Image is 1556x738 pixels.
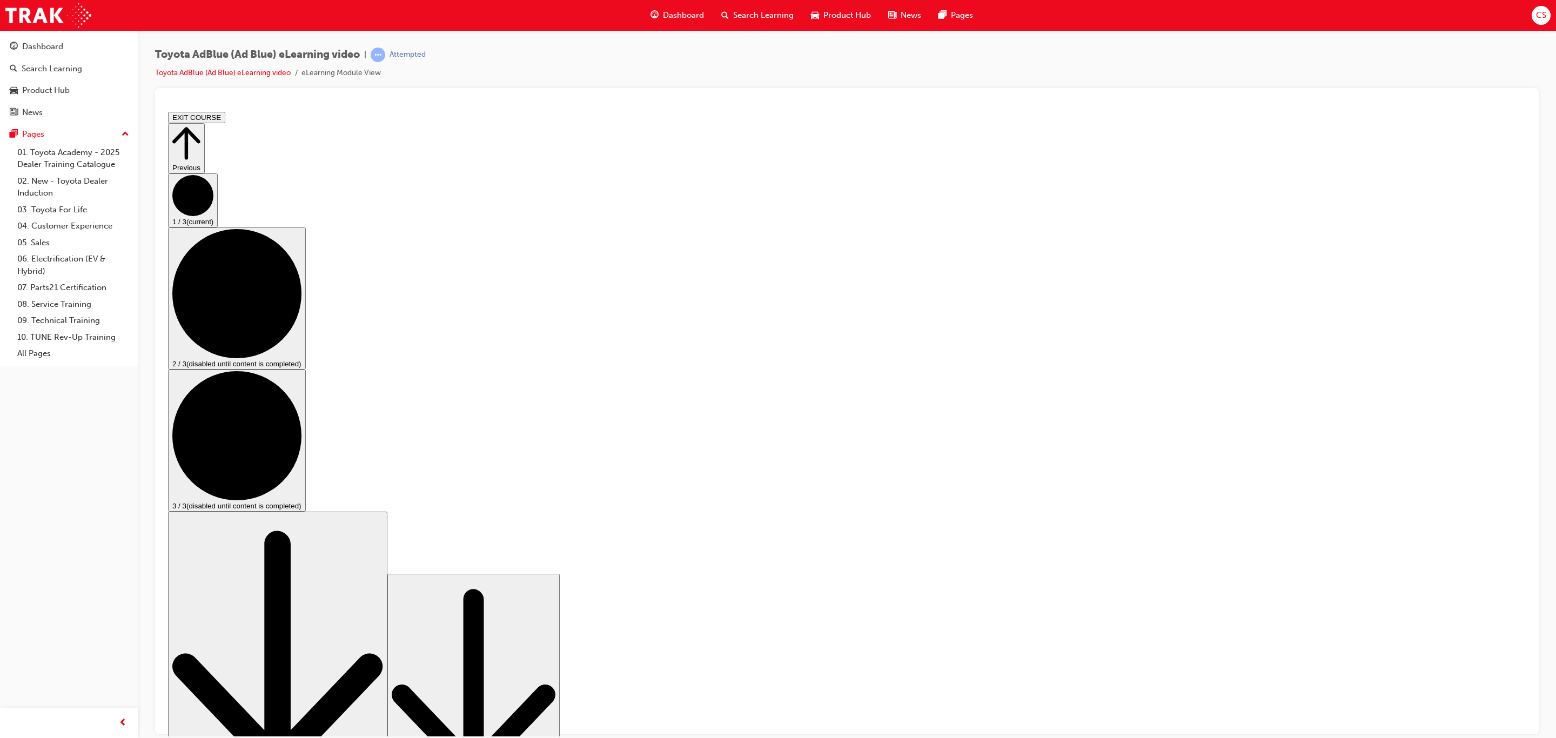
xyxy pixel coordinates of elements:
[13,296,133,313] a: 08. Service Training
[155,49,360,61] span: Toyota AdBlue (Ad Blue) eLearning video
[364,49,366,61] span: |
[888,9,896,22] span: news-icon
[4,59,133,79] a: Search Learning
[23,394,138,402] span: (disabled until content is completed)
[4,103,133,123] a: News
[880,4,930,26] a: news-iconNews
[951,9,973,22] span: Pages
[9,394,23,402] span: 3 / 3
[122,128,129,142] span: up-icon
[390,50,426,60] div: Attempted
[4,262,142,404] button: 3 / 3(disabled until content is completed)
[9,56,37,64] span: Previous
[663,9,704,22] span: Dashboard
[4,35,133,124] button: DashboardSearch LearningProduct HubNews
[4,124,133,144] button: Pages
[938,9,947,22] span: pages-icon
[930,4,982,26] a: pages-iconPages
[650,9,659,22] span: guage-icon
[4,16,41,66] button: Previous
[22,106,43,119] div: News
[13,345,133,362] a: All Pages
[22,63,82,75] div: Search Learning
[4,16,1362,697] div: Step controls
[733,9,794,22] span: Search Learning
[13,202,133,218] a: 03. Toyota For Life
[13,173,133,202] a: 02. New - Toyota Dealer Induction
[642,4,713,26] a: guage-iconDashboard
[823,9,871,22] span: Product Hub
[13,218,133,234] a: 04. Customer Experience
[13,234,133,251] a: 05. Sales
[22,41,63,53] div: Dashboard
[13,312,133,329] a: 09. Technical Training
[371,48,385,62] span: learningRecordVerb_ATTEMPT-icon
[155,68,291,77] a: Toyota AdBlue (Ad Blue) eLearning video
[9,110,23,118] span: 1 / 3
[13,144,133,173] a: 01. Toyota Academy - 2025 Dealer Training Catalogue
[10,42,18,52] span: guage-icon
[901,9,921,22] span: News
[10,130,18,139] span: pages-icon
[13,329,133,346] a: 10. TUNE Rev-Up Training
[10,86,18,96] span: car-icon
[811,9,819,22] span: car-icon
[4,120,142,262] button: 2 / 3(disabled until content is completed)
[10,108,18,118] span: news-icon
[13,279,133,296] a: 07. Parts21 Certification
[23,252,138,260] span: (disabled until content is completed)
[301,67,381,79] li: eLearning Module View
[4,66,54,120] button: 1 / 3(current)
[1532,6,1551,25] button: CS
[23,110,50,118] span: (current)
[13,251,133,279] a: 06. Electrification (EV & Hybrid)
[4,80,133,100] a: Product Hub
[22,84,70,97] div: Product Hub
[22,128,44,140] div: Pages
[4,37,133,57] a: Dashboard
[1536,9,1546,22] span: CS
[713,4,802,26] a: search-iconSearch Learning
[10,64,17,74] span: search-icon
[802,4,880,26] a: car-iconProduct Hub
[9,252,23,260] span: 2 / 3
[5,3,91,28] img: Trak
[119,716,127,730] span: prev-icon
[721,9,729,22] span: search-icon
[4,4,62,16] button: EXIT COURSE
